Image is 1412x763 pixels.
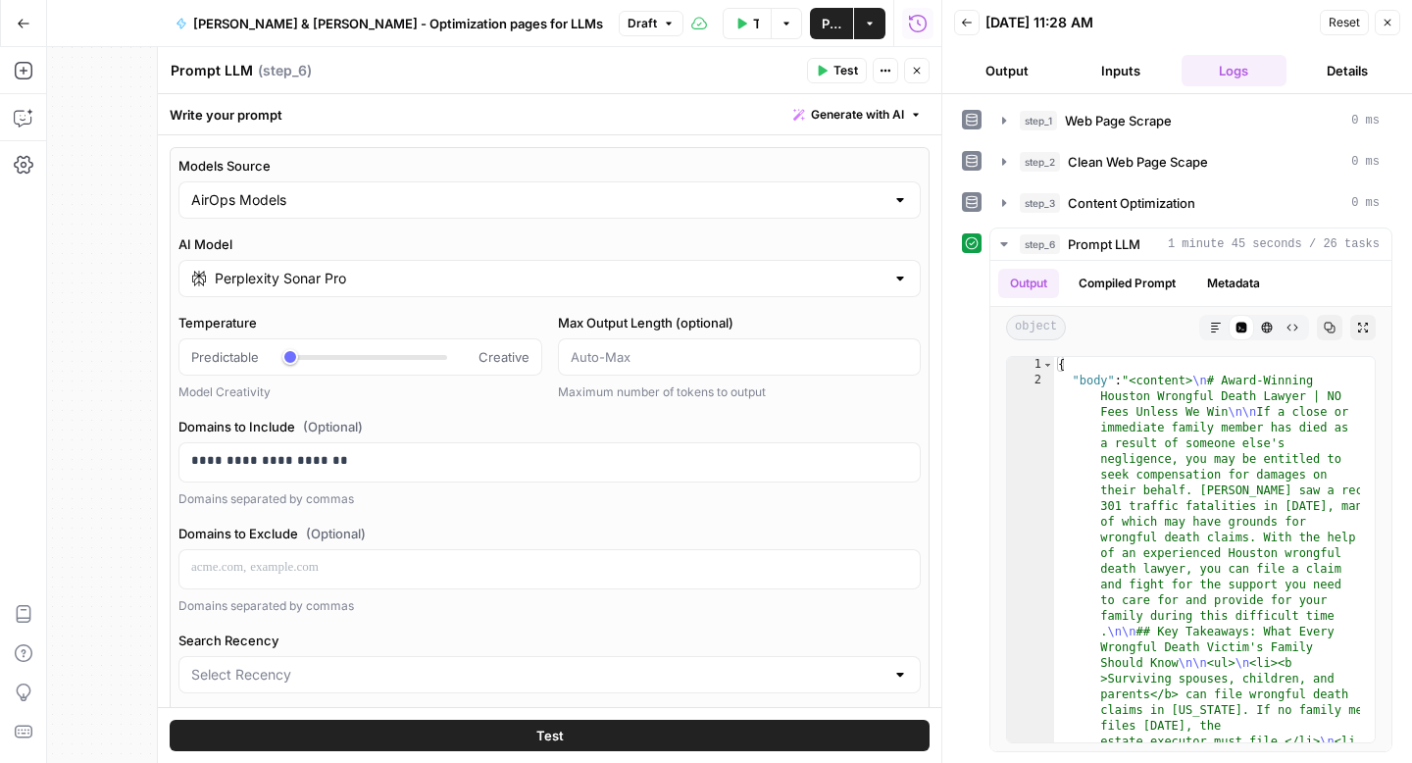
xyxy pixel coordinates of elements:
[191,665,884,685] input: Select Recency
[1068,234,1140,254] span: Prompt LLM
[178,156,921,176] label: Models Source
[306,524,366,543] span: (Optional)
[1320,10,1369,35] button: Reset
[178,313,542,332] label: Temperature
[990,187,1391,219] button: 0 ms
[571,347,909,367] input: Auto-Max
[990,146,1391,178] button: 0 ms
[178,417,921,436] label: Domains to Include
[558,383,922,401] div: Maximum number of tokens to output
[178,234,921,254] label: AI Model
[1020,234,1060,254] span: step_6
[193,14,603,33] span: [PERSON_NAME] & [PERSON_NAME] - Optimization pages for LLMs
[1351,112,1380,129] span: 0 ms
[785,102,930,127] button: Generate with AI
[1020,152,1060,172] span: step_2
[1020,193,1060,213] span: step_3
[558,313,922,332] label: Max Output Length (optional)
[1351,153,1380,171] span: 0 ms
[811,106,904,124] span: Generate with AI
[171,61,253,80] textarea: Prompt LLM
[990,105,1391,136] button: 0 ms
[1182,55,1287,86] button: Logs
[1067,269,1187,298] button: Compiled Prompt
[1065,111,1172,130] span: Web Page Scrape
[990,261,1391,751] div: 1 minute 45 seconds / 26 tasks
[1329,14,1360,31] span: Reset
[536,726,564,745] span: Test
[1351,194,1380,212] span: 0 ms
[723,8,771,39] button: Test Workflow
[479,347,529,367] span: Creative
[1006,315,1066,340] span: object
[628,15,657,32] span: Draft
[191,190,884,210] input: AirOps Models
[1294,55,1400,86] button: Details
[1007,357,1054,373] div: 1
[178,631,921,650] label: Search Recency
[178,524,921,543] label: Domains to Exclude
[1195,269,1272,298] button: Metadata
[1042,357,1053,373] span: Toggle code folding, rows 1 through 10
[178,490,921,508] div: Domains separated by commas
[1068,55,1174,86] button: Inputs
[258,61,312,80] span: ( step_6 )
[833,62,858,79] span: Test
[753,14,759,33] span: Test Workflow
[158,94,941,134] div: Write your prompt
[1068,152,1208,172] span: Clean Web Page Scape
[1168,235,1380,253] span: 1 minute 45 seconds / 26 tasks
[1020,111,1057,130] span: step_1
[822,14,841,33] span: Publish
[178,383,542,401] div: Model Creativity
[215,269,884,288] input: Select a model
[170,720,930,751] button: Test
[954,55,1060,86] button: Output
[303,417,363,436] span: (Optional)
[619,11,683,36] button: Draft
[990,229,1391,260] button: 1 minute 45 seconds / 26 tasks
[164,8,615,39] button: [PERSON_NAME] & [PERSON_NAME] - Optimization pages for LLMs
[191,347,259,367] span: Predictable
[998,269,1059,298] button: Output
[178,597,921,615] div: Domains separated by commas
[1068,193,1195,213] span: Content Optimization
[810,8,853,39] button: Publish
[807,58,867,83] button: Test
